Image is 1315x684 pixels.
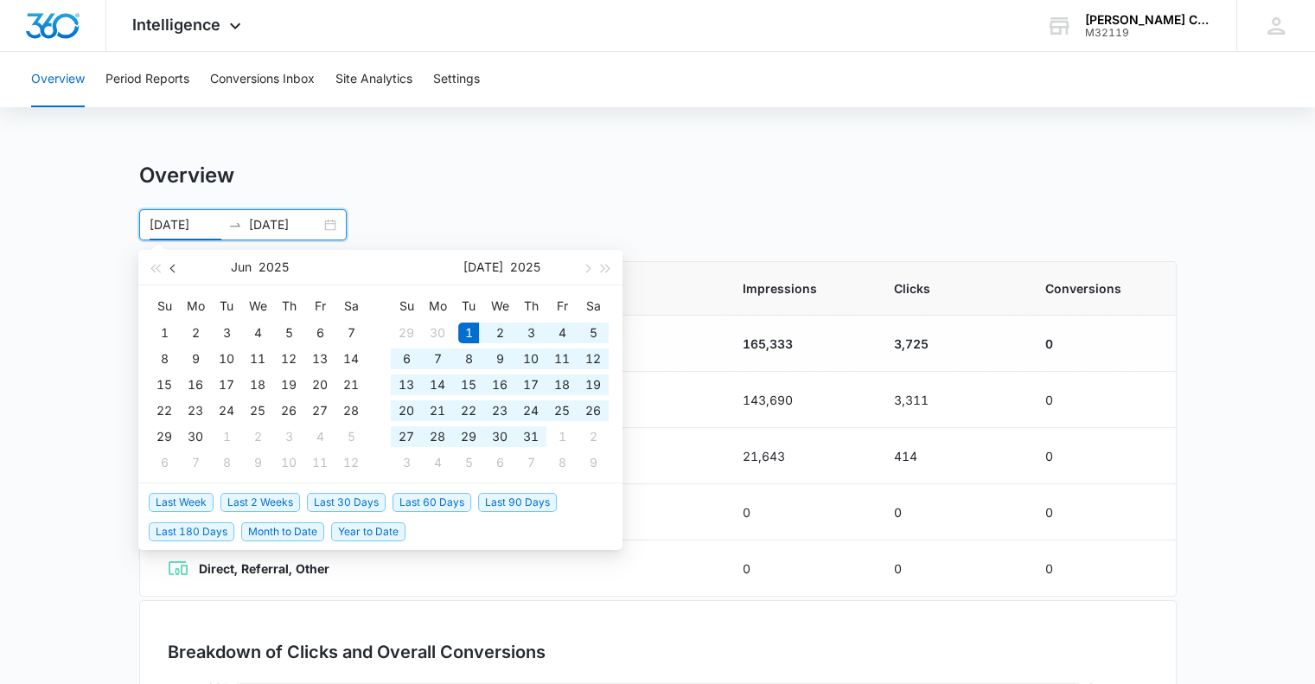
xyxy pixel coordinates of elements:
td: 2025-08-02 [578,424,609,450]
div: 6 [310,323,330,343]
td: 2025-06-26 [273,398,304,424]
td: 2025-07-15 [453,372,484,398]
td: 21,643 [722,428,873,484]
td: 2025-06-12 [273,346,304,372]
td: 2025-07-11 [546,346,578,372]
div: 9 [583,452,603,473]
td: 0 [873,540,1025,597]
td: 2025-07-07 [180,450,211,476]
td: 2025-06-25 [242,398,273,424]
div: 16 [489,374,510,395]
input: Start date [150,215,221,234]
div: 8 [552,452,572,473]
td: 2025-06-13 [304,346,335,372]
div: 11 [310,452,330,473]
div: 15 [154,374,175,395]
td: 2025-06-08 [149,346,180,372]
td: 2025-06-16 [180,372,211,398]
div: 20 [396,400,417,421]
td: 2025-06-14 [335,346,367,372]
th: Tu [453,292,484,320]
span: Last 60 Days [393,493,471,512]
div: 5 [458,452,479,473]
td: 2025-06-19 [273,372,304,398]
td: 2025-06-29 [149,424,180,450]
td: 2025-07-30 [484,424,515,450]
div: 29 [154,426,175,447]
td: 2025-07-18 [546,372,578,398]
button: Period Reports [105,52,189,107]
td: 0 [1025,372,1176,428]
td: 2025-07-12 [335,450,367,476]
td: 2025-07-05 [578,320,609,346]
td: 2025-07-02 [242,424,273,450]
td: 2025-07-04 [304,424,335,450]
div: account id [1085,27,1211,39]
span: Last 30 Days [307,493,386,512]
div: 9 [247,452,268,473]
td: 0 [873,484,1025,540]
td: 2025-08-06 [484,450,515,476]
div: 7 [427,348,448,369]
td: 2025-06-11 [242,346,273,372]
div: 5 [278,323,299,343]
div: 5 [341,426,361,447]
td: 2025-07-08 [453,346,484,372]
div: 10 [216,348,237,369]
div: 1 [154,323,175,343]
div: 8 [458,348,479,369]
div: 24 [216,400,237,421]
div: 27 [396,426,417,447]
div: 19 [583,374,603,395]
div: 1 [552,426,572,447]
div: 12 [278,348,299,369]
td: 2025-06-30 [180,424,211,450]
div: 23 [489,400,510,421]
button: Settings [433,52,480,107]
div: 31 [520,426,541,447]
button: 2025 [510,250,540,284]
td: 165,333 [722,316,873,372]
div: 4 [247,323,268,343]
td: 2025-07-01 [211,424,242,450]
td: 2025-06-23 [180,398,211,424]
div: 18 [247,374,268,395]
td: 0 [1025,428,1176,484]
td: 143,690 [722,372,873,428]
div: 27 [310,400,330,421]
td: 2025-07-13 [391,372,422,398]
div: 17 [216,374,237,395]
td: 2025-07-17 [515,372,546,398]
span: Last 2 Weeks [220,493,300,512]
div: 2 [583,426,603,447]
td: 2025-07-29 [453,424,484,450]
td: 2025-07-14 [422,372,453,398]
div: 22 [154,400,175,421]
div: 25 [247,400,268,421]
td: 2025-07-19 [578,372,609,398]
button: 2025 [259,250,289,284]
div: 30 [185,426,206,447]
div: 18 [552,374,572,395]
div: 19 [278,374,299,395]
td: 2025-06-28 [335,398,367,424]
td: 2025-06-10 [211,346,242,372]
td: 2025-07-31 [515,424,546,450]
input: End date [249,215,321,234]
td: 2025-07-03 [273,424,304,450]
td: 2025-06-21 [335,372,367,398]
div: 20 [310,374,330,395]
div: 21 [427,400,448,421]
td: 2025-06-18 [242,372,273,398]
td: 2025-07-22 [453,398,484,424]
div: 29 [396,323,417,343]
div: account name [1085,13,1211,27]
div: 14 [427,374,448,395]
td: 2025-06-24 [211,398,242,424]
span: to [228,218,242,232]
h1: Overview [139,163,234,189]
div: 23 [185,400,206,421]
th: Tu [211,292,242,320]
td: 2025-06-15 [149,372,180,398]
div: 3 [278,426,299,447]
